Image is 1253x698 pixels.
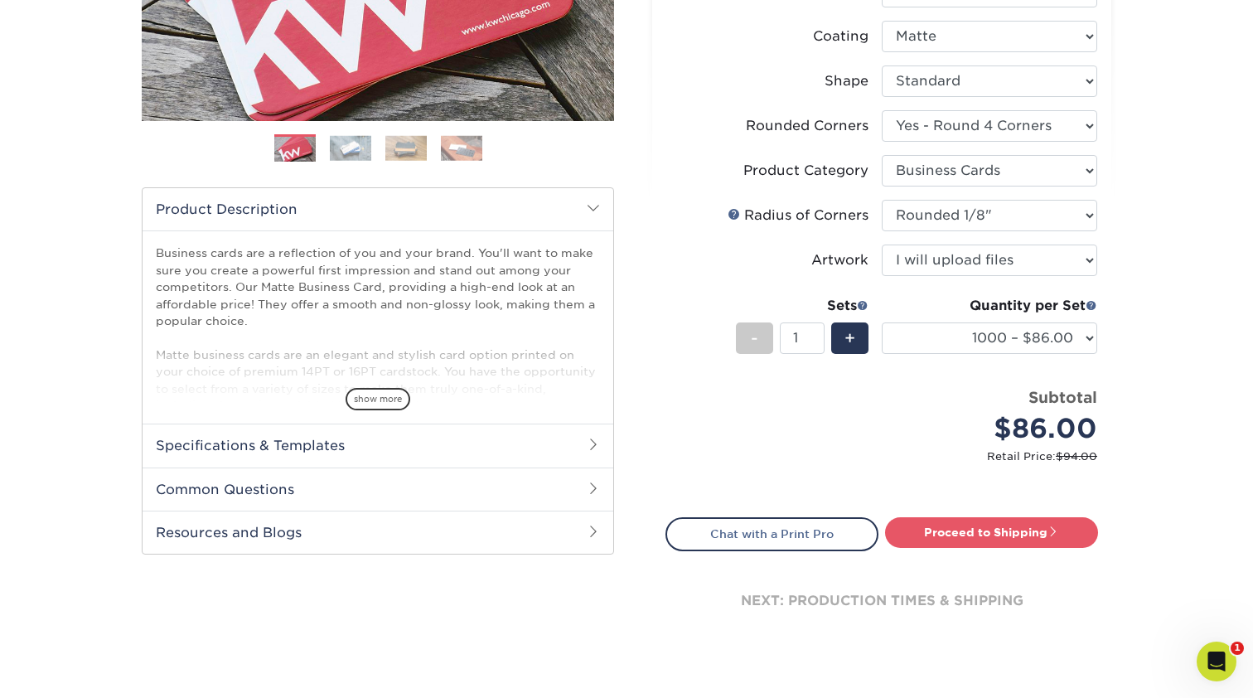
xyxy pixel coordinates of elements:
[885,517,1098,547] a: Proceed to Shipping
[1028,388,1097,406] strong: Subtotal
[894,409,1097,448] div: $86.00
[736,296,868,316] div: Sets
[1056,450,1097,463] span: $94.00
[1197,642,1236,681] iframe: Intercom live chat
[346,388,410,410] span: show more
[811,250,868,270] div: Artwork
[665,551,1098,651] div: next: production times & shipping
[679,448,1097,464] small: Retail Price:
[330,135,371,161] img: Business Cards 02
[143,188,613,230] h2: Product Description
[143,511,613,554] h2: Resources and Blogs
[743,161,868,181] div: Product Category
[746,116,868,136] div: Rounded Corners
[274,128,316,170] img: Business Cards 01
[813,27,868,46] div: Coating
[385,135,427,161] img: Business Cards 03
[143,468,613,511] h2: Common Questions
[728,206,868,225] div: Radius of Corners
[441,135,482,161] img: Business Cards 04
[665,517,878,550] a: Chat with a Print Pro
[882,296,1097,316] div: Quantity per Set
[825,71,868,91] div: Shape
[751,326,758,351] span: -
[156,245,600,481] p: Business cards are a reflection of you and your brand. You'll want to make sure you create a powe...
[143,424,613,467] h2: Specifications & Templates
[844,326,855,351] span: +
[1231,642,1244,655] span: 1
